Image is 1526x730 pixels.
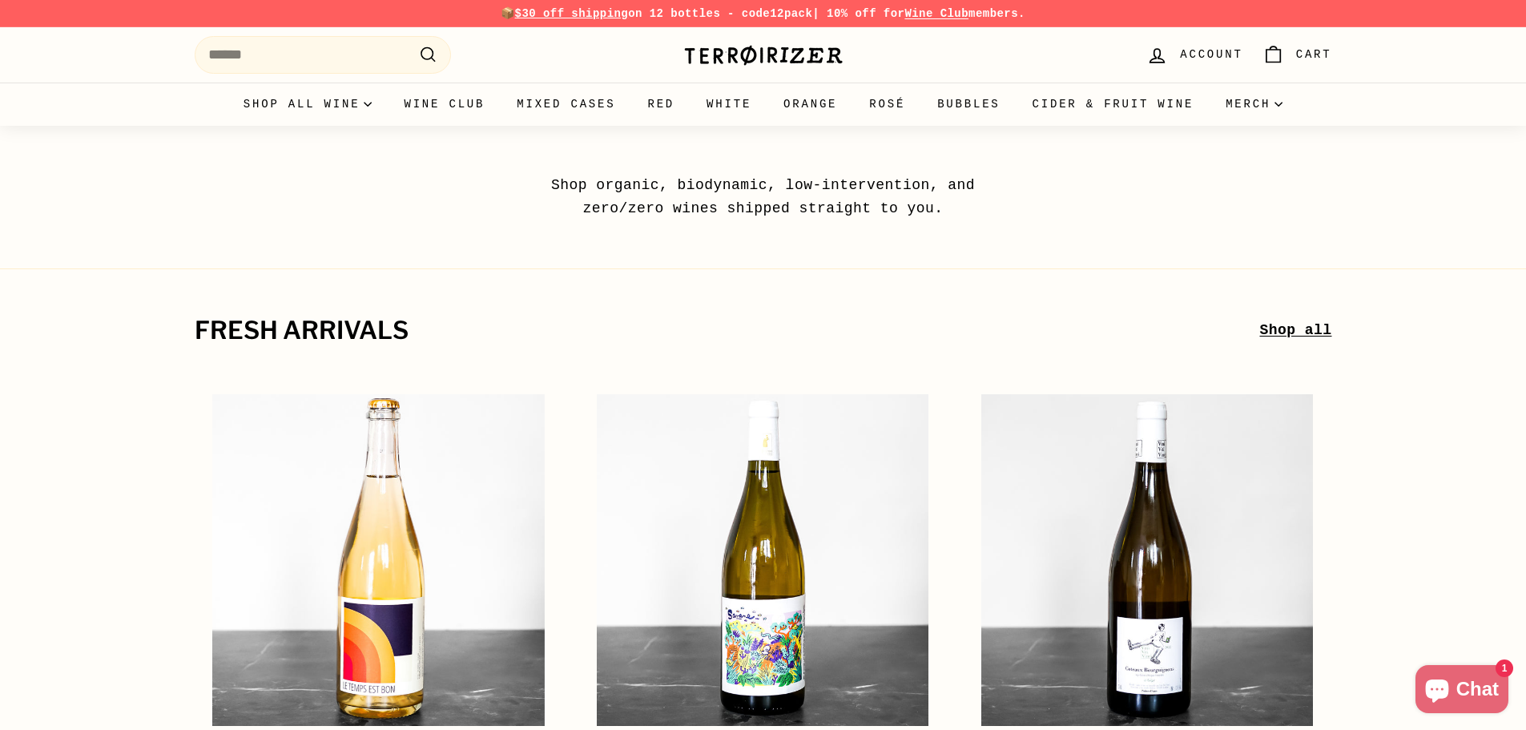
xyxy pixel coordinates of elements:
[691,83,767,126] a: White
[1180,46,1242,63] span: Account
[515,174,1012,220] p: Shop organic, biodynamic, low-intervention, and zero/zero wines shipped straight to you.
[1259,319,1331,342] a: Shop all
[631,83,691,126] a: Red
[1210,83,1299,126] summary: Merch
[770,7,812,20] strong: 12pack
[388,83,501,126] a: Wine Club
[163,83,1364,126] div: Primary
[1137,31,1252,79] a: Account
[904,7,968,20] a: Wine Club
[1296,46,1332,63] span: Cart
[1253,31,1342,79] a: Cart
[501,83,631,126] a: Mixed Cases
[767,83,853,126] a: Orange
[195,5,1332,22] p: 📦 on 12 bottles - code | 10% off for members.
[853,83,921,126] a: Rosé
[921,83,1016,126] a: Bubbles
[515,7,629,20] span: $30 off shipping
[1017,83,1210,126] a: Cider & Fruit Wine
[1411,665,1513,717] inbox-online-store-chat: Shopify online store chat
[227,83,389,126] summary: Shop all wine
[195,317,1260,345] h2: fresh arrivals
